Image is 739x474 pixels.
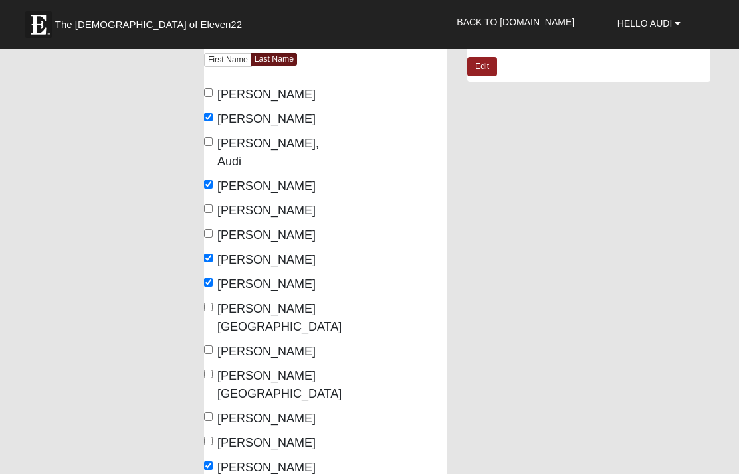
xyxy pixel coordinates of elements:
input: [PERSON_NAME], Audi [204,137,213,146]
span: [PERSON_NAME] [217,179,316,193]
a: Hello Audi [607,7,690,40]
a: Edit [467,57,497,76]
input: [PERSON_NAME] [204,88,213,97]
span: [PERSON_NAME][GEOGRAPHIC_DATA] [217,302,342,333]
span: [PERSON_NAME] [217,345,316,358]
input: [PERSON_NAME] [204,278,213,287]
span: [PERSON_NAME] [217,277,316,291]
input: [PERSON_NAME] [204,345,213,354]
span: [PERSON_NAME][GEOGRAPHIC_DATA] [217,369,342,400]
span: The [DEMOGRAPHIC_DATA] of Eleven22 [55,18,242,31]
span: Hello Audi [617,18,672,29]
input: [PERSON_NAME][GEOGRAPHIC_DATA] [204,303,213,311]
span: [PERSON_NAME] [217,228,316,242]
span: [PERSON_NAME] [217,88,316,101]
input: [PERSON_NAME] [204,254,213,262]
span: [PERSON_NAME] [217,112,316,125]
input: [PERSON_NAME] [204,437,213,445]
input: [PERSON_NAME] [204,180,213,189]
a: The [DEMOGRAPHIC_DATA] of Eleven22 [19,5,284,38]
a: Back to [DOMAIN_NAME] [447,5,584,39]
input: [PERSON_NAME] [204,229,213,238]
input: [PERSON_NAME] [204,412,213,421]
a: First Name [204,53,252,67]
span: [PERSON_NAME] [217,253,316,266]
span: [PERSON_NAME] [217,412,316,425]
input: [PERSON_NAME][GEOGRAPHIC_DATA] [204,370,213,378]
img: Eleven22 logo [25,11,52,38]
span: [PERSON_NAME] [217,436,316,449]
a: Last Name [251,53,297,66]
span: [PERSON_NAME] [217,204,316,217]
span: [PERSON_NAME], Audi [217,137,319,168]
input: [PERSON_NAME] [204,113,213,121]
input: [PERSON_NAME] [204,204,213,213]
